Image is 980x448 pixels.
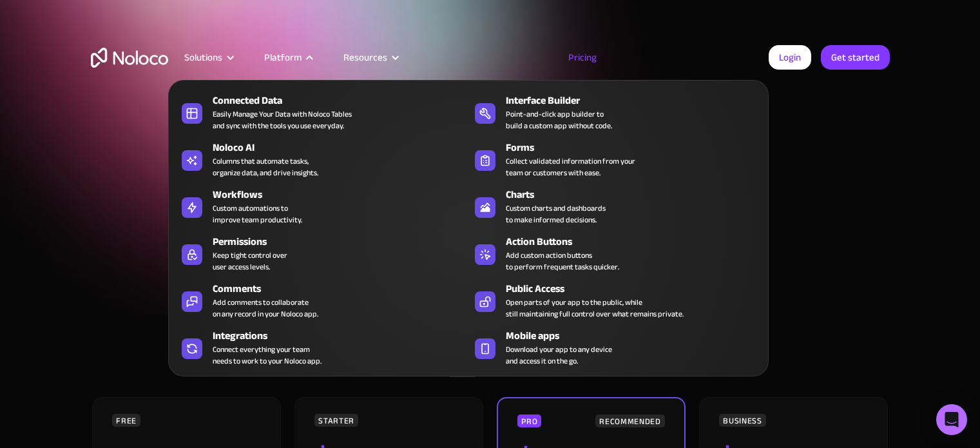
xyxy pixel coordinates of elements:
a: Connected DataEasily Manage Your Data with Noloco Tablesand sync with the tools you use everyday. [175,90,468,134]
div: Add custom action buttons to perform frequent tasks quicker. [506,249,619,273]
div: Connect everything your team needs to work to your Noloco app. [213,344,322,367]
a: WorkflowsCustom automations toimprove team productivity. [175,184,468,228]
div: STARTER [314,414,358,427]
span: Download your app to any device and access it on the go. [506,344,612,367]
div: Solutions [184,49,222,66]
a: IntegrationsConnect everything your teamneeds to work to your Noloco app. [175,326,468,369]
div: Resources [327,49,413,66]
div: Open Intercom Messenger [936,404,967,435]
a: CommentsAdd comments to collaborateon any record in your Noloco app. [175,278,468,322]
div: Interface Builder [506,93,767,108]
a: PermissionsKeep tight control overuser access levels. [175,231,468,275]
div: Keep tight control over user access levels. [213,249,287,273]
div: Resources [343,49,387,66]
div: Open parts of your app to the public, while still maintaining full control over what remains priv... [506,297,684,320]
a: Login [769,45,811,70]
div: Yearly [482,359,536,378]
div: Integrations [213,328,474,344]
a: Public AccessOpen parts of your app to the public, whilestill maintaining full control over what ... [468,278,762,322]
div: Forms [506,140,767,155]
a: home [91,48,168,68]
div: Action Buttons [506,234,767,249]
div: Point-and-click app builder to build a custom app without code. [506,108,612,131]
nav: Platform [168,62,769,376]
div: Solutions [168,49,248,66]
h1: A plan for organizations of all sizes [91,135,890,174]
div: Workflows [213,187,474,202]
div: RECOMMENDED [595,414,664,427]
div: Monthly [379,359,444,378]
div: FREE [112,414,140,427]
div: Add comments to collaborate on any record in your Noloco app. [213,297,318,320]
a: Noloco AIColumns that automate tasks,organize data, and drive insights. [175,137,468,181]
div: Comments [213,281,474,297]
div: BUSINESS [719,414,765,427]
a: Get started [821,45,890,70]
a: ChartsCustom charts and dashboardsto make informed decisions. [468,184,762,228]
div: Mobile apps [506,328,767,344]
div: Custom automations to improve team productivity. [213,202,302,226]
a: FormsCollect validated information from yourteam or customers with ease. [468,137,762,181]
div: Platform [248,49,327,66]
div: Custom charts and dashboards to make informed decisions. [506,202,606,226]
div: Connected Data [213,93,474,108]
div: Public Access [506,281,767,297]
div: Columns that automate tasks, organize data, and drive insights. [213,155,318,179]
div: Noloco AI [213,140,474,155]
a: Action ButtonsAdd custom action buttonsto perform frequent tasks quicker. [468,231,762,275]
div: PRO [517,414,541,427]
a: Interface BuilderPoint-and-click app builder tobuild a custom app without code. [468,90,762,134]
a: Pricing [552,49,613,66]
div: Permissions [213,234,474,249]
div: Collect validated information from your team or customers with ease. [506,155,635,179]
div: Charts [506,187,767,202]
div: Platform [264,49,302,66]
div: Easily Manage Your Data with Noloco Tables and sync with the tools you use everyday. [213,108,352,131]
a: Mobile appsDownload your app to any deviceand access it on the go. [468,326,762,369]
